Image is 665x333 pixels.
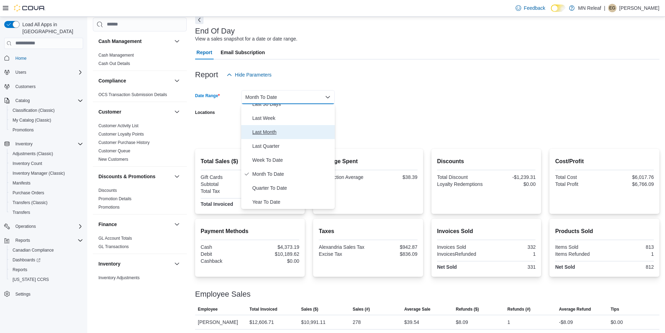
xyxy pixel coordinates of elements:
[98,221,171,228] button: Finance
[10,150,83,158] span: Adjustments (Classic)
[10,179,83,187] span: Manifests
[13,151,53,157] span: Adjustments (Classic)
[98,140,150,145] a: Customer Purchase History
[13,68,83,77] span: Users
[456,318,468,326] div: $8.09
[15,224,36,229] span: Operations
[98,157,128,162] span: New Customers
[98,275,140,281] span: Inventory Adjustments
[7,198,86,208] button: Transfers (Classic)
[13,200,47,205] span: Transfers (Classic)
[7,149,86,159] button: Adjustments (Classic)
[15,98,30,103] span: Catalog
[7,125,86,135] button: Promotions
[173,108,181,116] button: Customer
[559,318,573,326] div: -$8.09
[98,188,117,193] a: Discounts
[13,257,40,263] span: Dashboards
[195,93,220,99] label: Date Range
[98,123,139,129] span: Customer Activity List
[13,96,83,105] span: Catalog
[221,45,265,59] span: Email Subscription
[252,198,332,206] span: Year To Date
[7,188,86,198] button: Purchase Orders
[437,174,485,180] div: Total Discount
[98,260,171,267] button: Inventory
[319,157,418,166] h2: Average Spent
[7,178,86,188] button: Manifests
[404,306,430,312] span: Average Sale
[10,198,50,207] a: Transfers (Classic)
[10,198,83,207] span: Transfers (Classic)
[252,156,332,164] span: Week To Date
[437,227,536,236] h2: Invoices Sold
[13,236,83,245] span: Reports
[555,181,603,187] div: Total Profit
[173,77,181,85] button: Compliance
[7,255,86,265] a: Dashboards
[93,122,187,166] div: Customer
[13,289,83,298] span: Settings
[98,204,120,210] span: Promotions
[15,141,32,147] span: Inventory
[10,159,83,168] span: Inventory Count
[173,172,181,181] button: Discounts & Promotions
[20,21,83,35] span: Load All Apps in [GEOGRAPHIC_DATA]
[195,110,215,115] label: Locations
[197,45,212,59] span: Report
[301,318,325,326] div: $10,991.11
[10,169,68,178] a: Inventory Manager (Classic)
[98,173,171,180] button: Discounts & Promotions
[13,190,44,196] span: Purchase Orders
[195,16,204,24] button: Next
[201,181,249,187] div: Subtotal
[98,149,130,153] a: Customer Queue
[10,106,58,115] a: Classification (Classic)
[201,174,249,180] div: Gift Cards
[15,84,36,89] span: Customers
[319,174,367,180] div: Transaction Average
[98,148,130,154] span: Customer Queue
[370,174,418,180] div: $38.39
[1,139,86,149] button: Inventory
[7,265,86,275] button: Reports
[13,267,27,273] span: Reports
[13,222,83,231] span: Operations
[13,108,55,113] span: Classification (Classic)
[10,106,83,115] span: Classification (Classic)
[13,54,29,63] a: Home
[251,258,299,264] div: $0.00
[488,264,535,270] div: 331
[98,260,120,267] h3: Inventory
[10,266,30,274] a: Reports
[13,290,33,298] a: Settings
[98,123,139,128] a: Customer Activity List
[241,90,335,104] button: Month To Date
[13,210,30,215] span: Transfers
[195,290,251,298] h3: Employee Sales
[578,4,601,12] p: MN Releaf
[488,244,535,250] div: 332
[13,96,32,105] button: Catalog
[551,5,566,12] input: Dark Mode
[15,70,26,75] span: Users
[251,251,299,257] div: $10,189.62
[10,126,37,134] a: Promotions
[235,71,272,78] span: Hide Parameters
[456,306,479,312] span: Refunds ($)
[10,189,83,197] span: Purchase Orders
[555,264,575,270] strong: Net Sold
[7,275,86,284] button: [US_STATE] CCRS
[98,132,144,137] a: Customer Loyalty Points
[98,38,171,45] button: Cash Management
[98,53,134,58] a: Cash Management
[10,246,57,254] a: Canadian Compliance
[10,256,83,264] span: Dashboards
[252,128,332,136] span: Last Month
[1,81,86,92] button: Customers
[173,37,181,45] button: Cash Management
[98,221,117,228] h3: Finance
[13,277,49,282] span: [US_STATE] CCRS
[555,174,603,180] div: Total Cost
